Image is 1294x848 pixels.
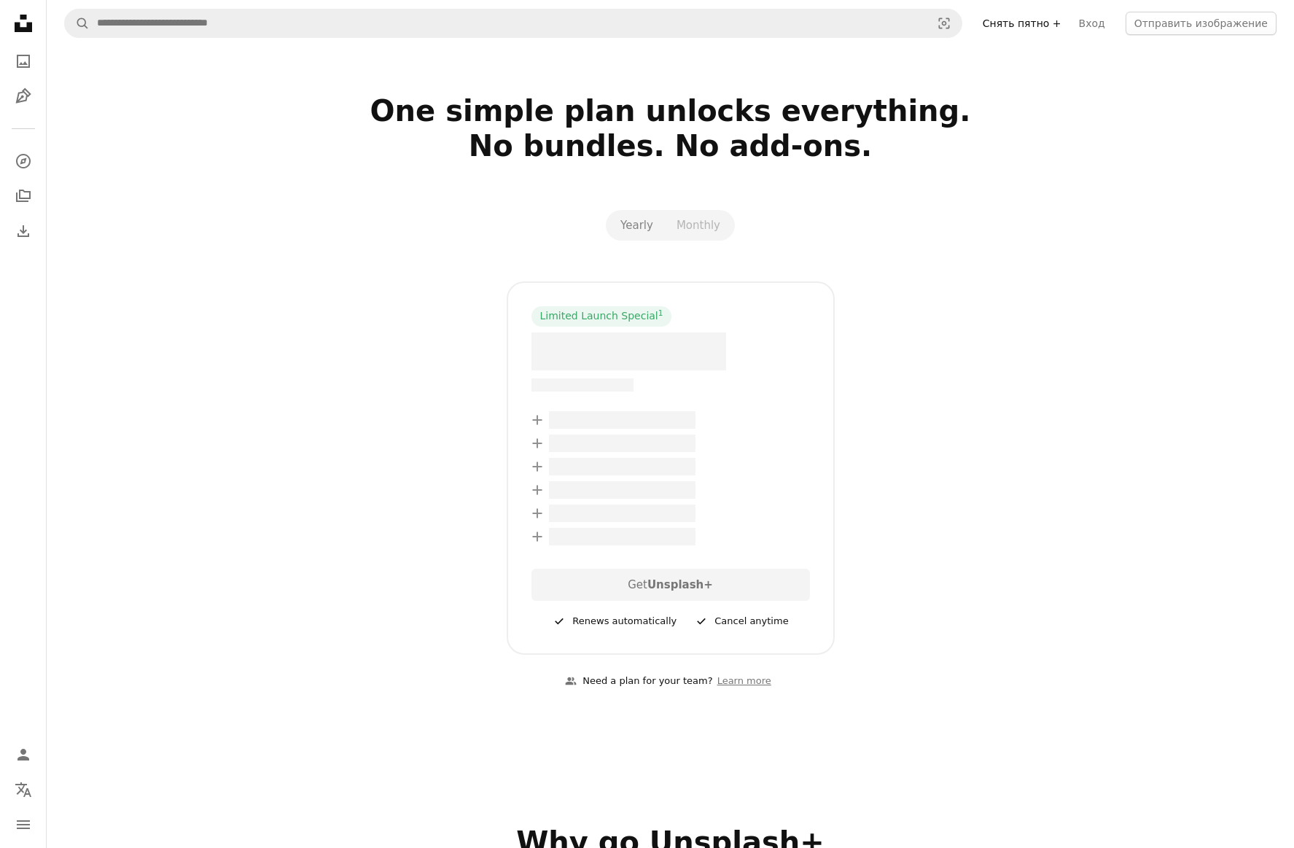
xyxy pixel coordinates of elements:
button: Язык [9,775,38,804]
a: Главная страница — Unplash [9,9,38,41]
div: Limited Launch Special [531,306,672,327]
a: Исследовать [9,147,38,176]
span: – –––– –––– ––– ––– –––– –––– [549,435,695,452]
button: Визуальный поиск [927,9,962,37]
ya-tr-span: Вход [1079,17,1105,29]
ya-tr-span: Снять пятно + [983,17,1061,29]
span: – –––– –––– ––– ––– –––– –––– [549,411,695,429]
a: Иллюстрации [9,82,38,111]
span: – –––– –––– ––– ––– –––– –––– [549,505,695,522]
a: Фото [9,47,38,76]
a: Снять пятно + [974,12,1070,35]
button: Поиск Unsplash [65,9,90,37]
strong: Unsplash+ [647,578,713,591]
button: Меню [9,810,38,839]
h2: One simple plan unlocks everything. No bundles. No add-ons. [201,93,1140,198]
span: – –––– ––––. [531,332,727,370]
button: Yearly [609,213,665,238]
a: Коллекции [9,182,38,211]
a: 1 [655,309,666,324]
button: Отправить изображение [1126,12,1277,35]
div: Renews automatically [552,612,677,630]
button: Monthly [665,213,732,238]
div: Cancel anytime [694,612,788,630]
a: Learn more [713,669,776,693]
form: Поиск визуальных элементов по всему сайту [64,9,962,38]
a: Войдите в систему / Зарегистрируйтесь [9,740,38,769]
span: – –––– –––– ––– ––– –––– –––– [549,481,695,499]
sup: 1 [658,308,663,317]
a: История загрузок [9,217,38,246]
span: –– –––– –––– –––– –– [531,378,634,392]
a: Вход [1070,12,1114,35]
span: – –––– –––– ––– ––– –––– –––– [549,528,695,545]
ya-tr-span: Отправить изображение [1134,17,1268,29]
div: Need a plan for your team? [565,674,712,689]
div: Get [531,569,810,601]
span: – –––– –––– ––– ––– –––– –––– [549,458,695,475]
